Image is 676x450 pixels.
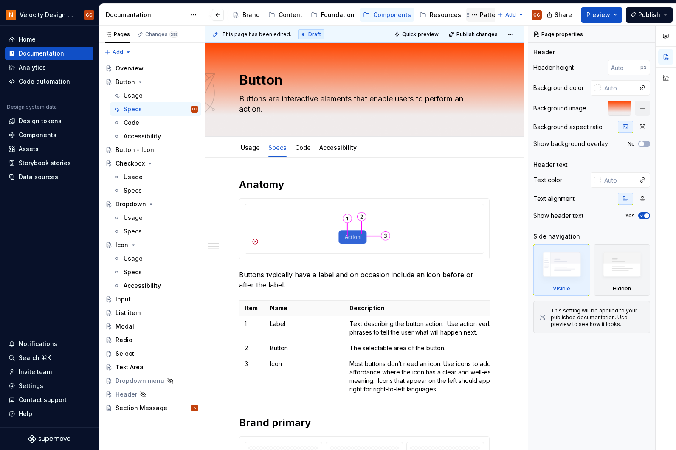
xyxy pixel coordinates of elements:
div: Show background overlay [533,140,608,148]
div: Design system data [7,104,57,110]
div: Select [115,349,134,358]
a: Text Area [102,360,201,374]
a: Usage [110,170,201,184]
div: Resources [430,11,461,19]
button: Preview [581,7,622,22]
label: Yes [625,212,635,219]
div: Page tree [102,62,201,415]
div: Components [19,131,56,139]
div: This setting will be applied to your published documentation. Use preview to see how it looks. [551,307,645,328]
p: Label [270,320,339,328]
div: Data sources [19,173,58,181]
a: Header [102,388,201,401]
a: Usage [110,211,201,225]
div: Hidden [594,244,651,296]
div: Usage [124,254,143,263]
a: Section MessageA [102,401,201,415]
div: Documentation [19,49,64,58]
div: Velocity Design System by NAVEX [20,11,74,19]
div: Home [19,35,36,44]
a: Specs [110,225,201,238]
a: Code automation [5,75,93,88]
div: Page tree [76,6,359,23]
button: Publish changes [446,28,501,40]
h2: Anatomy [239,178,490,191]
span: Publish changes [456,31,498,38]
a: Select [102,347,201,360]
input: Auto [608,60,640,75]
div: Input [115,295,131,304]
p: The selectable area of the button. [349,344,522,352]
textarea: Buttons are interactive elements that enable users to perform an action. [237,92,488,116]
div: Specs [124,105,142,113]
p: Buttons typically have a label and on occasion include an icon before or after the label. [239,270,490,290]
a: Content [265,8,306,22]
a: Radio [102,333,201,347]
a: Button - Icon [102,143,201,157]
a: Assets [5,142,93,156]
a: Usage [110,89,201,102]
a: Icon [102,238,201,252]
p: Description [349,304,522,312]
div: Specs [124,227,142,236]
input: Auto [601,80,635,96]
div: Pages [105,31,130,38]
p: Name [270,304,339,312]
p: 1 [245,320,259,328]
button: Help [5,407,93,421]
div: CC [86,11,93,18]
p: 2 [245,344,259,352]
a: Resources [416,8,465,22]
div: Modal [115,322,134,331]
div: Invite team [19,368,52,376]
div: Specs [265,138,290,156]
a: Design tokens [5,114,93,128]
div: Background image [533,104,586,112]
div: Contact support [19,396,67,404]
div: Radio [115,336,132,344]
div: Header height [533,63,574,72]
div: Patterns [480,11,505,19]
div: Analytics [19,63,46,72]
div: Foundation [321,11,355,19]
span: Add [505,11,516,18]
div: Settings [19,382,43,390]
span: Preview [586,11,610,19]
div: Usage [124,91,143,100]
a: Usage [241,144,260,151]
div: Usage [124,173,143,181]
div: Icon [115,241,128,249]
div: Button - Icon [115,146,154,154]
a: Data sources [5,170,93,184]
a: List item [102,306,201,320]
span: Draft [308,31,321,38]
div: Help [19,410,32,418]
div: CC [533,11,540,18]
p: Button [270,344,339,352]
div: Notifications [19,340,57,348]
h2: Brand primary [239,416,490,430]
div: Components [373,11,411,19]
a: Invite team [5,365,93,379]
div: Hidden [613,285,631,292]
div: Dropdown menu [115,377,164,385]
a: Patterns [466,8,508,22]
a: Checkbox [102,157,201,170]
p: Icon [270,360,339,368]
div: Background aspect ratio [533,123,603,131]
p: Item [245,304,259,312]
a: Code [295,144,311,151]
div: Specs [124,268,142,276]
a: Settings [5,379,93,393]
div: Usage [237,138,263,156]
a: Accessibility [110,279,201,292]
a: Dropdown [102,197,201,211]
div: List item [115,309,141,317]
div: Code automation [19,77,70,86]
a: Home [5,33,93,46]
div: Checkbox [115,159,145,168]
div: Code [124,118,139,127]
label: No [628,141,635,147]
div: Specs [124,186,142,195]
div: Content [279,11,302,19]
